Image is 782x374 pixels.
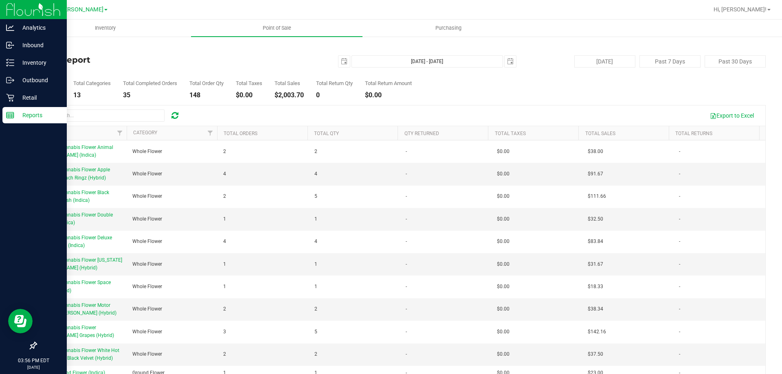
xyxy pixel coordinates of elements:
button: Past 7 Days [639,55,701,68]
span: 4 [223,170,226,178]
span: - [406,170,407,178]
span: FT 3.5g Cannabis Flower Space Case (Hybrid) [41,280,111,293]
span: 1 [223,283,226,291]
span: 2 [314,350,317,358]
inline-svg: Inventory [6,59,14,67]
span: 4 [314,238,317,245]
span: 2 [223,350,226,358]
span: 4 [314,170,317,178]
span: Whole Flower [132,328,162,336]
span: Whole Flower [132,283,162,291]
span: FT 3.5g Cannabis Flower [PERSON_NAME] Grapes (Hybrid) [41,325,114,338]
span: - [679,148,680,155]
a: Total Orders [224,131,257,136]
span: FT 3.5g Cannabis Flower Black Triangle Kush (Indica) [41,190,109,203]
span: Inventory [84,24,127,32]
h4: Sales Report [36,55,279,64]
span: 2 [223,192,226,200]
div: Total Return Amount [365,81,412,86]
span: - [679,192,680,200]
div: 148 [189,92,224,98]
span: - [406,215,407,223]
a: Purchasing [362,20,534,37]
span: $38.34 [588,305,603,313]
span: $0.00 [497,283,510,291]
span: 2 [223,148,226,155]
inline-svg: Reports [6,111,14,119]
a: Filter [113,126,127,140]
a: Total Qty [314,131,339,136]
span: Whole Flower [132,350,162,358]
span: Whole Flower [132,305,162,313]
div: Total Sales [275,81,304,86]
a: Qty Returned [404,131,439,136]
span: $0.00 [497,260,510,268]
span: Whole Flower [132,260,162,268]
div: 35 [123,92,177,98]
span: 1 [314,260,317,268]
span: $142.16 [588,328,606,336]
div: Total Categories [73,81,111,86]
span: - [406,350,407,358]
span: $0.00 [497,215,510,223]
span: - [679,305,680,313]
span: - [406,260,407,268]
span: $111.66 [588,192,606,200]
p: Retail [14,93,63,103]
span: $0.00 [497,192,510,200]
span: - [406,328,407,336]
p: Inbound [14,40,63,50]
p: Inventory [14,58,63,68]
span: - [679,283,680,291]
div: 13 [73,92,111,98]
p: Outbound [14,75,63,85]
span: 5 [314,192,317,200]
div: Total Return Qty [316,81,353,86]
div: $2,003.70 [275,92,304,98]
span: $0.00 [497,305,510,313]
button: Export to Excel [705,109,759,122]
span: - [679,328,680,336]
span: $91.67 [588,170,603,178]
span: $32.50 [588,215,603,223]
div: Total Completed Orders [123,81,177,86]
span: FT 3.5g Cannabis Flower Double Stuffed (Indica) [41,212,113,225]
inline-svg: Inbound [6,41,14,49]
span: 2 [223,305,226,313]
span: - [406,192,407,200]
div: 0 [316,92,353,98]
span: - [406,283,407,291]
span: Whole Flower [132,238,162,245]
span: $0.00 [497,148,510,155]
span: - [679,215,680,223]
span: FT 3.5g Cannabis Flower White Hot Guava 14 x Black Velvet (Hybrid) [41,348,119,361]
span: FT 3.5g Cannabis Flower Deluxe Sugar Cane (Indica) [41,235,112,248]
span: - [406,305,407,313]
span: $37.50 [588,350,603,358]
span: $31.67 [588,260,603,268]
span: $18.33 [588,283,603,291]
inline-svg: Retail [6,94,14,102]
a: Total Sales [585,131,615,136]
a: Total Taxes [495,131,526,136]
p: Reports [14,110,63,120]
span: Point of Sale [252,24,302,32]
span: FT 3.5g Cannabis Flower Animal [PERSON_NAME] (Indica) [41,144,113,158]
div: $0.00 [365,92,412,98]
span: $0.00 [497,170,510,178]
span: $0.00 [497,328,510,336]
span: 1 [314,283,317,291]
div: $0.00 [236,92,262,98]
span: - [679,350,680,358]
span: Whole Flower [132,148,162,155]
span: - [679,260,680,268]
span: 3 [223,328,226,336]
a: Category [133,130,157,136]
span: FT 3.5g Cannabis Flower Apple Banana Peach Ringz (Hybrid) [41,167,110,180]
a: Filter [204,126,217,140]
span: $83.84 [588,238,603,245]
span: 1 [223,215,226,223]
button: Past 30 Days [705,55,766,68]
span: Whole Flower [132,192,162,200]
div: Total Order Qty [189,81,224,86]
